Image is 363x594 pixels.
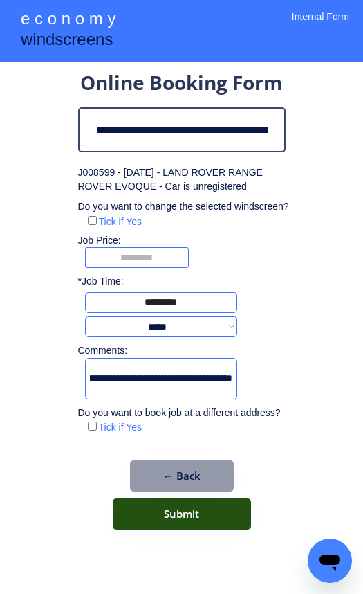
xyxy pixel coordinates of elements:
label: Tick if Yes [99,422,142,433]
div: J008599 - [DATE] - LAND ROVER RANGE ROVER EVOQUE - Car is unregistered [78,166,286,193]
div: Do you want to change the selected windscreen? [78,200,291,214]
button: ← Back [130,460,234,492]
div: *Job Time: [78,275,132,289]
label: Tick if Yes [99,216,142,227]
div: Job Price: [78,234,299,248]
div: Comments: [78,344,132,358]
div: windscreens [21,28,113,55]
iframe: Button to launch messaging window [308,539,352,583]
div: e c o n o m y [21,7,115,33]
div: Do you want to book job at a different address? [78,406,291,420]
button: Submit [113,498,251,530]
div: Internal Form [292,10,349,42]
div: Online Booking Form [80,69,283,100]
